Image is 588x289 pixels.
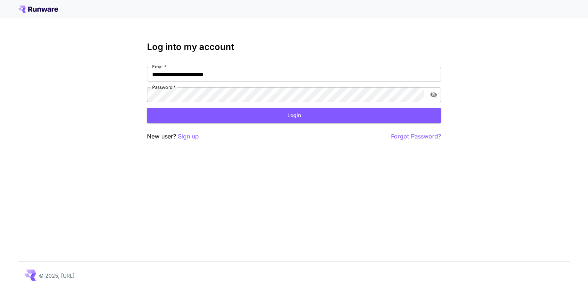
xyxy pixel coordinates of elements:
[391,132,441,141] button: Forgot Password?
[427,88,440,101] button: toggle password visibility
[152,84,176,90] label: Password
[147,108,441,123] button: Login
[39,272,75,279] p: © 2025, [URL]
[178,132,199,141] button: Sign up
[152,64,166,70] label: Email
[147,132,199,141] p: New user?
[147,42,441,52] h3: Log into my account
